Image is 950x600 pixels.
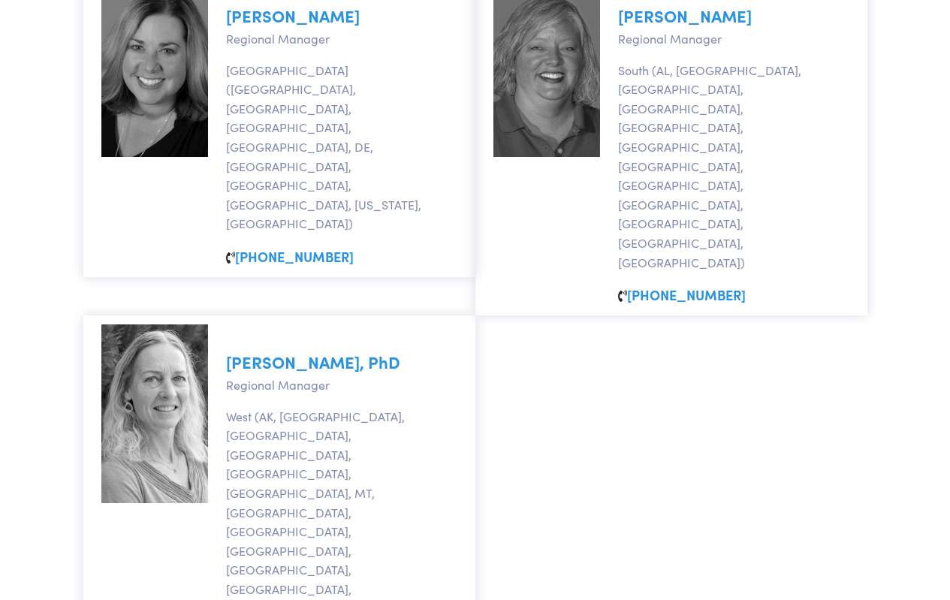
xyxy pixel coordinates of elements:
a: [PERSON_NAME], PhD [226,350,400,373]
p: Regional Manager [226,29,457,49]
a: [PHONE_NUMBER] [627,285,746,304]
p: South (AL, [GEOGRAPHIC_DATA], [GEOGRAPHIC_DATA], [GEOGRAPHIC_DATA], [GEOGRAPHIC_DATA], [GEOGRAPHI... [618,61,849,273]
p: [GEOGRAPHIC_DATA] ([GEOGRAPHIC_DATA], [GEOGRAPHIC_DATA], [GEOGRAPHIC_DATA], [GEOGRAPHIC_DATA], DE... [226,61,457,234]
a: [PERSON_NAME] [618,4,752,27]
p: Regional Manager [226,375,457,395]
img: tracy-yates-phd.jpg [101,324,208,503]
a: [PERSON_NAME] [226,4,360,27]
p: Regional Manager [618,29,849,49]
a: [PHONE_NUMBER] [235,247,354,266]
